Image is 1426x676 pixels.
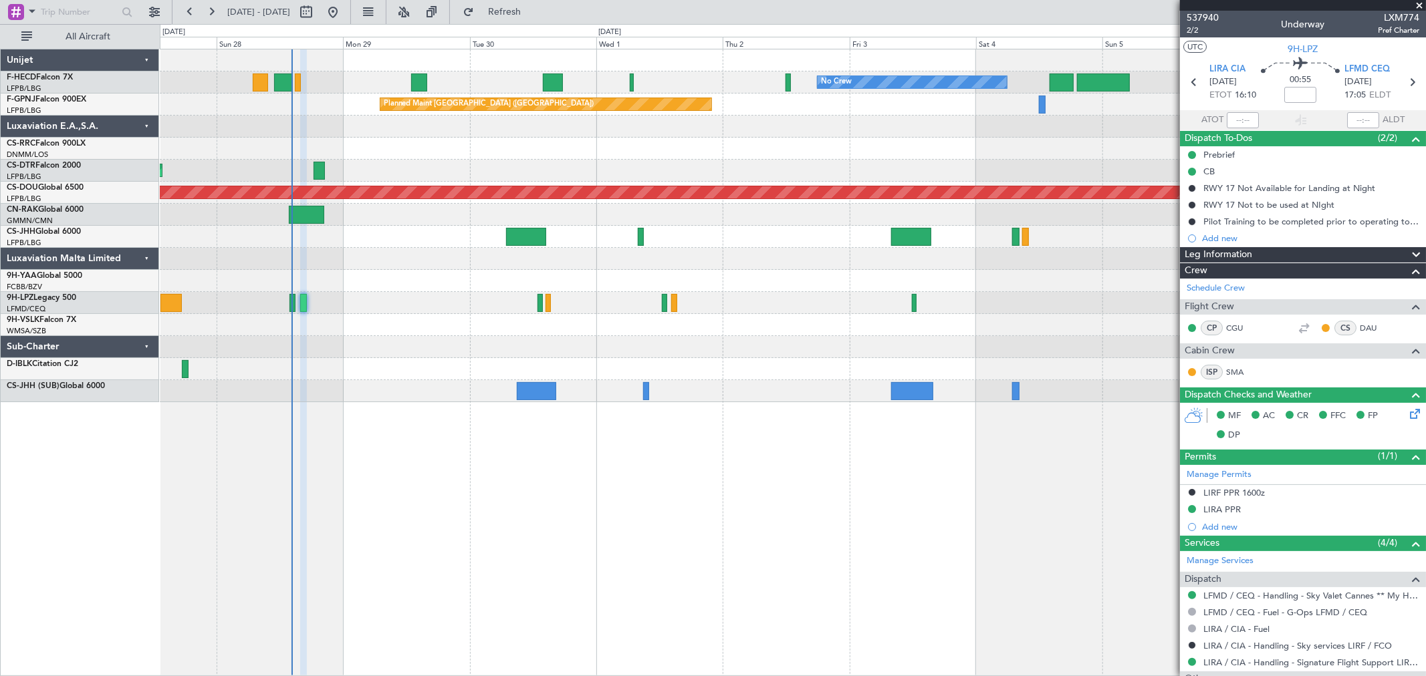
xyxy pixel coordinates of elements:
[7,106,41,116] a: LFPB/LBG
[596,37,723,49] div: Wed 1
[1203,487,1265,498] div: LIRF PPR 1600z
[1282,18,1325,32] div: Underway
[7,360,78,368] a: D-IBLKCitation CJ2
[7,316,39,324] span: 9H-VSLK
[7,326,46,336] a: WMSA/SZB
[1203,607,1367,618] a: LFMD / CEQ - Fuel - G-Ops LFMD / CEQ
[1378,11,1419,25] span: LXM774
[7,228,35,236] span: CS-JHH
[1185,343,1235,359] span: Cabin Crew
[1263,409,1275,423] span: AC
[1185,131,1252,146] span: Dispatch To-Dos
[1209,63,1245,76] span: LIRA CIA
[7,206,84,214] a: CN-RAKGlobal 6000
[7,96,35,104] span: F-GPNJ
[7,294,33,302] span: 9H-LPZ
[343,37,469,49] div: Mon 29
[7,96,86,104] a: F-GPNJFalcon 900EX
[7,73,36,81] span: F-HECD
[1203,182,1375,194] div: RWY 17 Not Available for Landing at Night
[7,216,53,226] a: GMMN/CMN
[217,37,343,49] div: Sun 28
[1344,75,1372,89] span: [DATE]
[598,27,621,38] div: [DATE]
[470,37,596,49] div: Tue 30
[1368,409,1378,423] span: FP
[7,73,73,81] a: F-HECDFalcon 7X
[1203,166,1215,177] div: CB
[1185,299,1234,315] span: Flight Crew
[1201,365,1223,379] div: ISP
[1102,37,1229,49] div: Sun 5
[7,206,38,214] span: CN-RAK
[7,272,82,280] a: 9H-YAAGlobal 5000
[1202,232,1419,244] div: Add new
[7,184,38,192] span: CS-DOU
[1187,554,1254,568] a: Manage Services
[7,194,41,204] a: LFPB/LBG
[1185,263,1207,279] span: Crew
[1185,450,1216,465] span: Permits
[7,304,45,314] a: LFMD/CEQ
[1201,114,1223,127] span: ATOT
[1378,131,1397,145] span: (2/2)
[1378,25,1419,36] span: Pref Charter
[1187,282,1245,295] a: Schedule Crew
[1203,590,1419,601] a: LFMD / CEQ - Handling - Sky Valet Cannes ** My Handling**LFMD / CEQ
[477,7,533,17] span: Refresh
[1228,409,1241,423] span: MF
[1227,112,1259,128] input: --:--
[1209,89,1231,102] span: ETOT
[1185,387,1312,403] span: Dispatch Checks and Weather
[1344,89,1366,102] span: 17:05
[1203,149,1235,160] div: Prebrief
[1235,89,1256,102] span: 16:10
[821,72,852,92] div: No Crew
[7,316,76,324] a: 9H-VSLKFalcon 7X
[1187,468,1252,482] a: Manage Permits
[1203,216,1419,227] div: Pilot Training to be completed prior to operating to LFMD
[1378,536,1397,550] span: (4/4)
[7,238,41,248] a: LFPB/LBG
[7,162,35,170] span: CS-DTR
[7,172,41,182] a: LFPB/LBG
[1201,321,1223,335] div: CP
[976,37,1102,49] div: Sat 4
[1288,42,1318,56] span: 9H-LPZ
[7,140,35,148] span: CS-RRC
[1344,63,1390,76] span: LFMD CEQ
[15,26,145,47] button: All Aircraft
[1209,75,1237,89] span: [DATE]
[1203,657,1419,668] a: LIRA / CIA - Handling - Signature Flight Support LIRA / CIA
[7,382,60,390] span: CS-JHH (SUB)
[1185,536,1219,551] span: Services
[384,94,594,114] div: Planned Maint [GEOGRAPHIC_DATA] ([GEOGRAPHIC_DATA])
[35,32,141,41] span: All Aircraft
[1187,11,1219,25] span: 537940
[7,162,81,170] a: CS-DTRFalcon 2000
[1297,409,1308,423] span: CR
[1228,429,1240,442] span: DP
[7,150,48,160] a: DNMM/LOS
[1203,623,1270,635] a: LIRA / CIA - Fuel
[1360,322,1390,334] a: DAU
[1226,322,1256,334] a: CGU
[41,2,118,22] input: Trip Number
[1203,504,1241,515] div: LIRA PPR
[1203,640,1392,651] a: LIRA / CIA - Handling - Sky services LIRF / FCO
[7,228,81,236] a: CS-JHHGlobal 6000
[1334,321,1356,335] div: CS
[1378,449,1397,463] span: (1/1)
[1330,409,1346,423] span: FFC
[7,140,86,148] a: CS-RRCFalcon 900LX
[850,37,976,49] div: Fri 3
[7,83,41,94] a: LFPB/LBG
[1203,199,1334,210] div: RWY 17 Not to be used at NIght
[162,27,185,38] div: [DATE]
[7,360,32,368] span: D-IBLK
[1369,89,1391,102] span: ELDT
[227,6,290,18] span: [DATE] - [DATE]
[7,184,84,192] a: CS-DOUGlobal 6500
[1383,114,1405,127] span: ALDT
[457,1,537,23] button: Refresh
